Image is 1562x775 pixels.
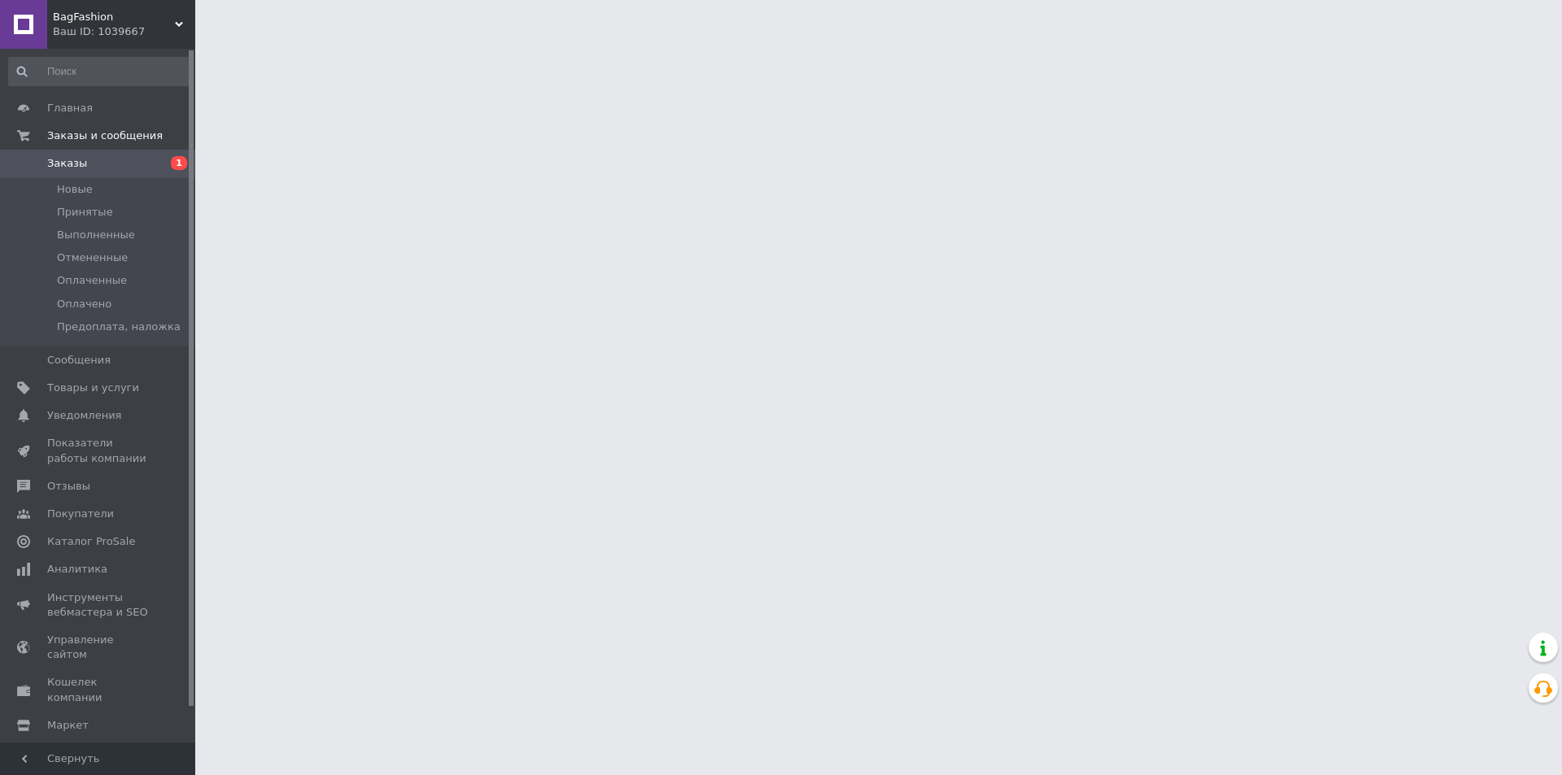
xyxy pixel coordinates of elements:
span: Аналитика [47,562,107,577]
span: Товары и услуги [47,381,139,395]
span: Предоплата, наложка [57,320,181,334]
span: Принятые [57,205,113,220]
span: Оплачено [57,297,111,311]
span: Новые [57,182,93,197]
span: Уведомления [47,408,121,423]
span: Главная [47,101,93,115]
span: Инструменты вебмастера и SEO [47,590,151,620]
input: Поиск [8,57,192,86]
span: Кошелек компании [47,675,151,704]
span: 1 [171,156,187,170]
span: Покупатели [47,507,114,521]
span: Отзывы [47,479,90,494]
span: Выполненные [57,228,135,242]
span: Заказы [47,156,87,171]
span: Заказы и сообщения [47,128,163,143]
div: Ваш ID: 1039667 [53,24,195,39]
span: Оплаченные [57,273,127,288]
span: Сообщения [47,353,111,368]
span: Маркет [47,718,89,733]
span: Показатели работы компании [47,436,151,465]
span: Каталог ProSale [47,534,135,549]
span: Управление сайтом [47,633,151,662]
span: BagFashion [53,10,175,24]
span: Отмененные [57,250,128,265]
